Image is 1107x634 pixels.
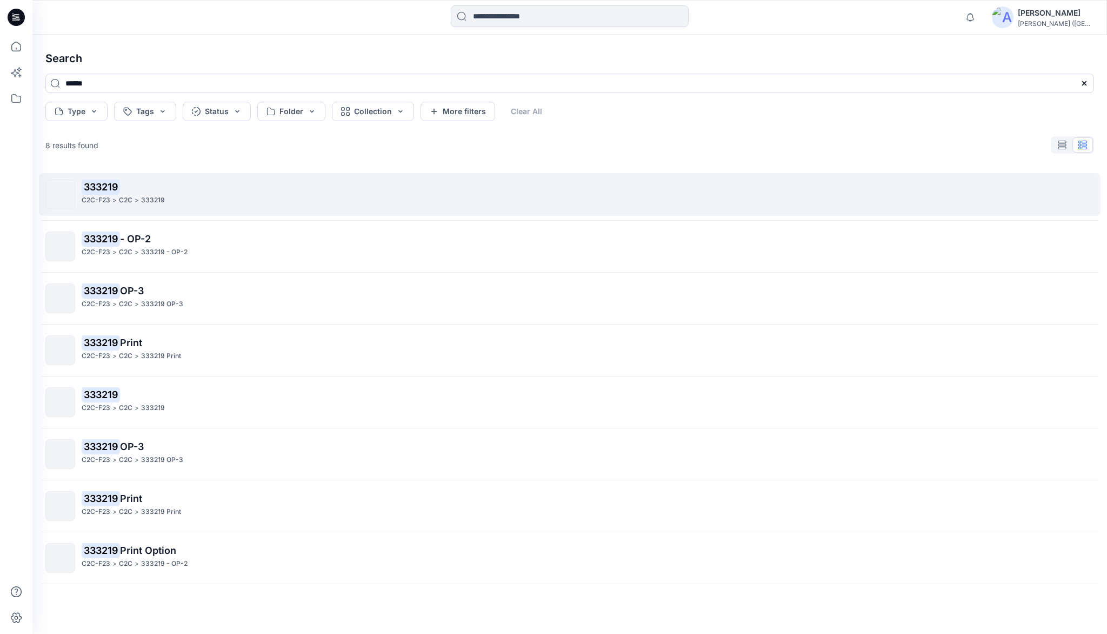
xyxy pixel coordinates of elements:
a: 333219C2C-F23>C2C>333219 [39,381,1101,424]
p: 333219 [141,402,165,414]
div: [PERSON_NAME] [1018,6,1093,19]
p: 333219 [141,195,165,206]
a: 333219Print OptionC2C-F23>C2C>333219 - OP-2 [39,537,1101,579]
span: Print [120,337,142,348]
p: > [112,402,117,414]
p: > [112,195,117,206]
mark: 333219 [82,439,120,454]
mark: 333219 [82,387,120,402]
div: [PERSON_NAME] ([GEOGRAPHIC_DATA]) Exp... [1018,19,1093,28]
p: > [135,402,139,414]
p: 333219 OP-3 [141,454,183,466]
p: C2C [119,247,132,258]
button: Collection [332,102,414,121]
span: Print [120,493,142,504]
p: 333219 - OP-2 [141,558,188,570]
p: C2C [119,402,132,414]
p: 333219 Print [141,351,181,362]
mark: 333219 [82,335,120,350]
p: C2C-F23 [82,454,110,466]
p: > [112,299,117,310]
p: > [112,506,117,518]
span: OP-3 [120,285,144,296]
p: > [112,454,117,466]
button: Tags [114,102,176,121]
p: C2C-F23 [82,247,110,258]
p: 333219 - OP-2 [141,247,188,258]
a: 333219C2C-F23>C2C>333219 [39,173,1101,216]
p: > [135,558,139,570]
p: > [135,351,139,362]
p: > [112,351,117,362]
span: - OP-2 [120,233,151,245]
mark: 333219 [82,543,120,558]
img: avatar [992,6,1013,28]
p: C2C-F23 [82,351,110,362]
a: 333219PrintC2C-F23>C2C>333219 Print [39,329,1101,372]
p: > [112,558,117,570]
button: Status [183,102,251,121]
p: > [135,195,139,206]
p: C2C-F23 [82,299,110,310]
h4: Search [37,43,1103,74]
button: Type [45,102,108,121]
p: C2C-F23 [82,558,110,570]
p: C2C [119,351,132,362]
mark: 333219 [82,491,120,506]
a: 333219- OP-2C2C-F23>C2C>333219 - OP-2 [39,225,1101,268]
p: > [135,454,139,466]
p: C2C [119,558,132,570]
p: C2C-F23 [82,195,110,206]
p: C2C [119,506,132,518]
span: OP-3 [120,441,144,452]
p: 333219 OP-3 [141,299,183,310]
p: 333219 Print [141,506,181,518]
p: > [135,506,139,518]
button: Folder [257,102,325,121]
p: 8 results found [45,140,98,151]
p: C2C-F23 [82,506,110,518]
span: Print Option [120,545,176,556]
p: C2C [119,195,132,206]
p: C2C-F23 [82,402,110,414]
a: 333219PrintC2C-F23>C2C>333219 Print [39,485,1101,527]
mark: 333219 [82,179,120,194]
a: 333219OP-3C2C-F23>C2C>333219 OP-3 [39,433,1101,476]
p: C2C [119,454,132,466]
a: 333219OP-3C2C-F23>C2C>333219 OP-3 [39,277,1101,320]
button: More filters [421,102,495,121]
p: > [112,247,117,258]
p: > [135,247,139,258]
p: C2C [119,299,132,310]
p: > [135,299,139,310]
mark: 333219 [82,283,120,298]
mark: 333219 [82,231,120,246]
